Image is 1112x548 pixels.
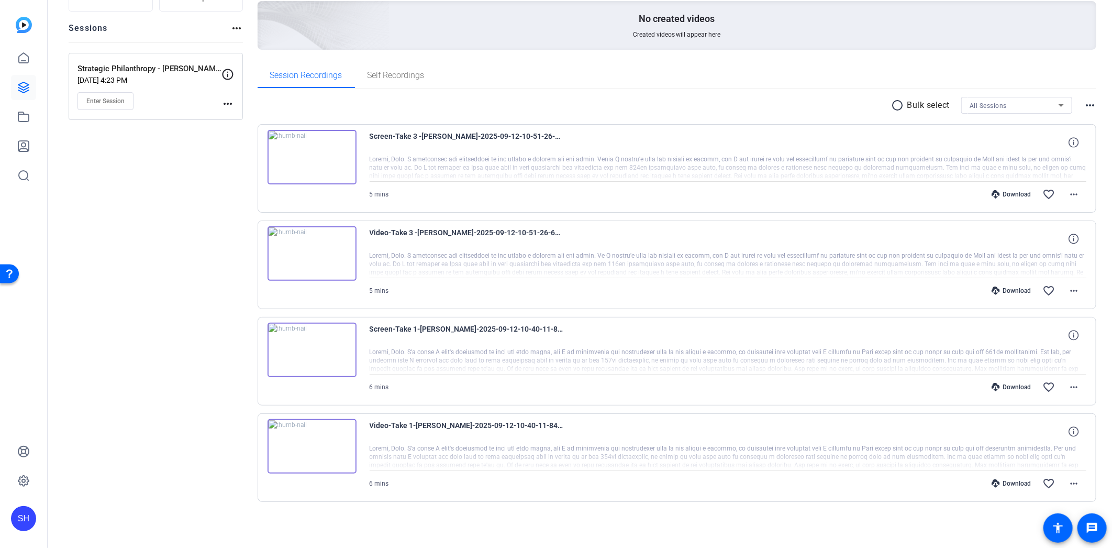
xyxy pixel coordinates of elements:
mat-icon: favorite_border [1042,188,1055,201]
mat-icon: radio_button_unchecked [892,99,907,112]
span: All Sessions [970,102,1007,109]
div: Download [986,190,1036,199]
mat-icon: accessibility [1052,522,1064,534]
h2: Sessions [69,22,108,42]
mat-icon: more_horiz [221,97,234,110]
mat-icon: more_horiz [1067,477,1080,490]
p: Bulk select [907,99,950,112]
img: thumb-nail [268,323,357,377]
button: Enter Session [77,92,134,110]
mat-icon: favorite_border [1042,381,1055,393]
mat-icon: more_horiz [230,22,243,35]
div: Download [986,383,1036,391]
span: Session Recordings [270,71,342,80]
span: Screen-Take 1-[PERSON_NAME]-2025-09-12-10-40-11-846-0 [370,323,563,348]
mat-icon: favorite_border [1042,284,1055,297]
span: 5 mins [370,287,389,294]
span: 6 mins [370,480,389,487]
mat-icon: more_horiz [1067,284,1080,297]
span: 6 mins [370,383,389,391]
img: thumb-nail [268,130,357,184]
div: SH [11,506,36,531]
img: thumb-nail [268,419,357,474]
div: Download [986,479,1036,488]
p: Strategic Philanthropy - [PERSON_NAME] [77,63,221,75]
span: Video-Take 3 -[PERSON_NAME]-2025-09-12-10-51-26-663-0 [370,226,563,251]
mat-icon: more_horiz [1067,381,1080,393]
span: Enter Session [86,97,125,105]
img: thumb-nail [268,226,357,281]
img: blue-gradient.svg [16,17,32,33]
mat-icon: more_horiz [1084,99,1096,112]
span: Screen-Take 3 -[PERSON_NAME]-2025-09-12-10-51-26-663-0 [370,130,563,155]
span: Video-Take 1-[PERSON_NAME]-2025-09-12-10-40-11-846-0 [370,419,563,444]
div: Download [986,287,1036,295]
mat-icon: more_horiz [1067,188,1080,201]
span: Created videos will appear here [633,30,721,39]
span: Self Recordings [368,71,425,80]
p: [DATE] 4:23 PM [77,76,221,84]
p: No created videos [639,13,715,25]
span: 5 mins [370,191,389,198]
mat-icon: favorite_border [1042,477,1055,490]
mat-icon: message [1086,522,1098,534]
